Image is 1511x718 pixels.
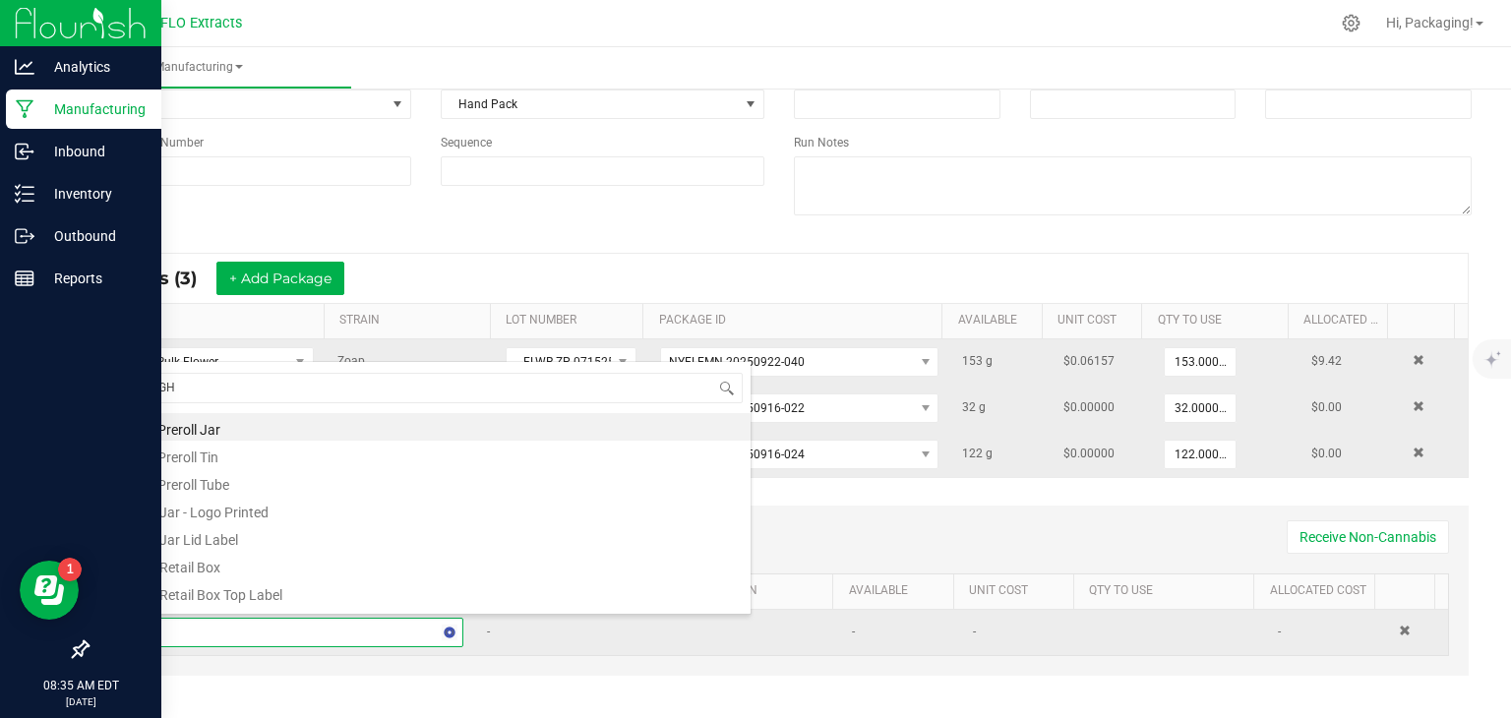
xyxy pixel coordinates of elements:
[216,262,344,295] button: + Add Package
[979,400,986,414] span: g
[20,561,79,620] iframe: Resource center
[15,57,34,77] inline-svg: Analytics
[1063,400,1115,414] span: $0.00000
[794,136,849,150] span: Run Notes
[34,267,152,290] p: Reports
[34,97,152,121] p: Manufacturing
[1063,447,1115,460] span: $0.00000
[34,182,152,206] p: Inventory
[1390,583,1427,599] a: Sortable
[1270,583,1367,599] a: Allocated CostSortable
[34,55,152,79] p: Analytics
[1311,447,1342,460] span: $0.00
[34,140,152,163] p: Inbound
[958,313,1035,329] a: AVAILABLESortable
[47,59,351,76] span: Manufacturing
[1339,14,1363,32] div: Manage settings
[986,447,993,460] span: g
[969,583,1066,599] a: Unit CostSortable
[659,313,936,329] a: PACKAGE IDSortable
[1287,520,1449,554] button: Receive Non-Cannabis
[962,400,976,414] span: 32
[1404,313,1447,329] a: Sortable
[1311,354,1342,368] span: $9.42
[110,268,216,289] span: Inputs (3)
[105,313,316,329] a: ITEMSortable
[442,90,740,118] span: Hand Pack
[160,15,242,31] span: FLO Extracts
[15,142,34,161] inline-svg: Inbound
[1311,400,1342,414] span: $0.00
[1058,313,1134,329] a: Unit CostSortable
[986,354,993,368] span: g
[1089,583,1246,599] a: QTY TO USESortable
[9,677,152,694] p: 08:35 AM EDT
[9,694,152,709] p: [DATE]
[1303,313,1380,329] a: Allocated CostSortable
[103,348,288,376] span: Zoap - Bulk Flower
[88,90,386,118] span: None
[1386,15,1474,30] span: Hi, Packaging!
[962,447,983,460] span: 122
[15,184,34,204] inline-svg: Inventory
[15,269,34,288] inline-svg: Reports
[507,348,611,376] span: FLWR-ZP-071525 pat
[506,313,635,329] a: LOT NUMBERSortable
[669,355,805,369] span: NYFLEMN-20250922-040
[34,224,152,248] p: Outbound
[973,625,976,638] span: -
[15,226,34,246] inline-svg: Outbound
[962,354,983,368] span: 153
[487,625,490,638] span: -
[339,313,482,329] a: STRAINSortable
[1063,354,1115,368] span: $0.06157
[47,47,351,89] a: Manufacturing
[15,99,34,119] inline-svg: Manufacturing
[1158,313,1281,329] a: QTY TO USESortable
[337,354,365,368] span: Zoap
[852,625,855,638] span: -
[1278,625,1281,638] span: -
[58,558,82,581] iframe: Resource center unread badge
[441,136,492,150] span: Sequence
[849,583,946,599] a: AVAILABLESortable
